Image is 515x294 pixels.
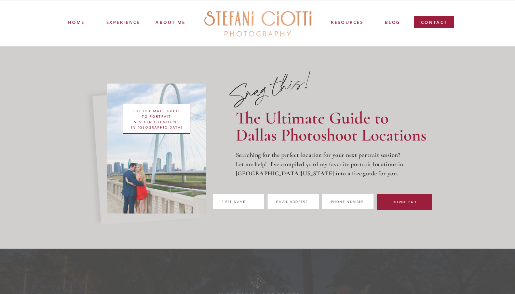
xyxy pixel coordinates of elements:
[336,199,364,204] span: one Number
[240,199,246,204] span: me
[236,109,434,147] h2: The Ultimate Guide to Dallas Photoshoot Locations
[377,194,432,210] button: DOWNLOAD
[393,200,416,204] span: DOWNLOAD
[385,19,400,27] a: blog
[68,19,84,25] a: Home
[330,19,364,27] a: resources
[421,19,448,29] a: contact
[298,199,308,204] span: ress
[155,19,186,25] a: ABOUT ME
[331,199,336,204] span: Ph
[221,199,240,204] span: First na
[217,69,316,114] p: Snag this!
[106,19,140,24] a: experience
[130,108,183,129] h3: THE ULTIMATE GUIDE TO PORTRAIT SESSION LOCATIONS IN [GEOGRAPHIC_DATA]
[276,199,298,204] span: Email add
